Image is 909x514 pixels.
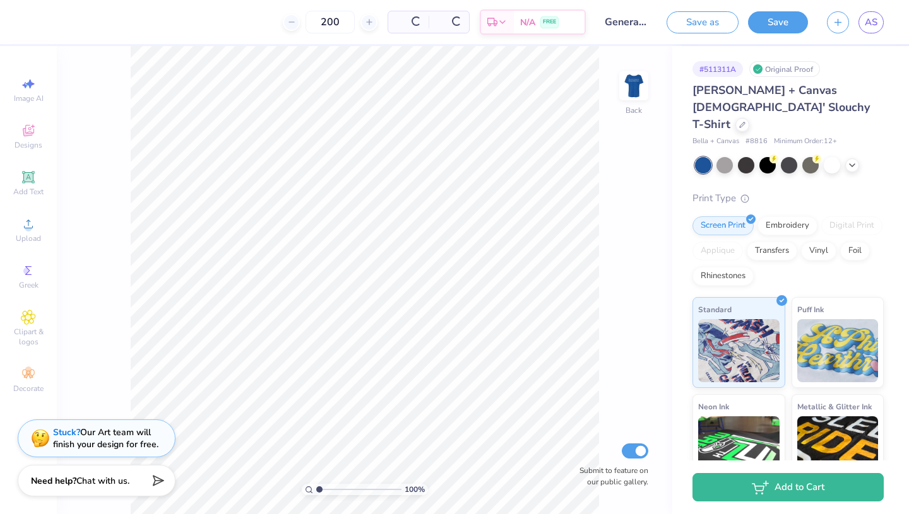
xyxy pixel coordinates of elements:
[6,327,50,347] span: Clipart & logos
[821,216,882,235] div: Digital Print
[13,383,44,394] span: Decorate
[14,93,44,103] span: Image AI
[865,15,877,30] span: AS
[573,465,648,488] label: Submit to feature on our public gallery.
[692,267,754,286] div: Rhinestones
[692,242,743,260] div: Applique
[748,11,808,33] button: Save
[543,18,556,26] span: FREE
[797,416,879,479] img: Metallic & Glitter Ink
[858,11,884,33] a: AS
[698,303,732,316] span: Standard
[774,136,837,147] span: Minimum Order: 12 +
[840,242,870,260] div: Foil
[13,187,44,197] span: Add Text
[801,242,836,260] div: Vinyl
[626,105,642,116] div: Back
[757,216,817,235] div: Embroidery
[621,73,646,98] img: Back
[31,475,76,487] strong: Need help?
[53,426,80,438] strong: Stuck?
[595,9,657,35] input: Untitled Design
[692,136,739,147] span: Bella + Canvas
[53,426,158,450] div: Our Art team will finish your design for free.
[692,216,754,235] div: Screen Print
[692,83,870,132] span: [PERSON_NAME] + Canvas [DEMOGRAPHIC_DATA]' Slouchy T-Shirt
[797,400,872,413] span: Metallic & Glitter Ink
[16,233,41,243] span: Upload
[692,61,743,77] div: # 511311A
[405,484,425,495] span: 100 %
[797,303,824,316] span: Puff Ink
[698,319,780,382] img: Standard
[747,242,797,260] div: Transfers
[746,136,768,147] span: # 8816
[76,475,129,487] span: Chat with us.
[749,61,820,77] div: Original Proof
[797,319,879,382] img: Puff Ink
[698,400,729,413] span: Neon Ink
[692,191,884,206] div: Print Type
[15,140,42,150] span: Designs
[19,280,39,290] span: Greek
[667,11,739,33] button: Save as
[698,416,780,479] img: Neon Ink
[692,473,884,501] button: Add to Cart
[306,11,355,33] input: – –
[520,16,535,29] span: N/A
